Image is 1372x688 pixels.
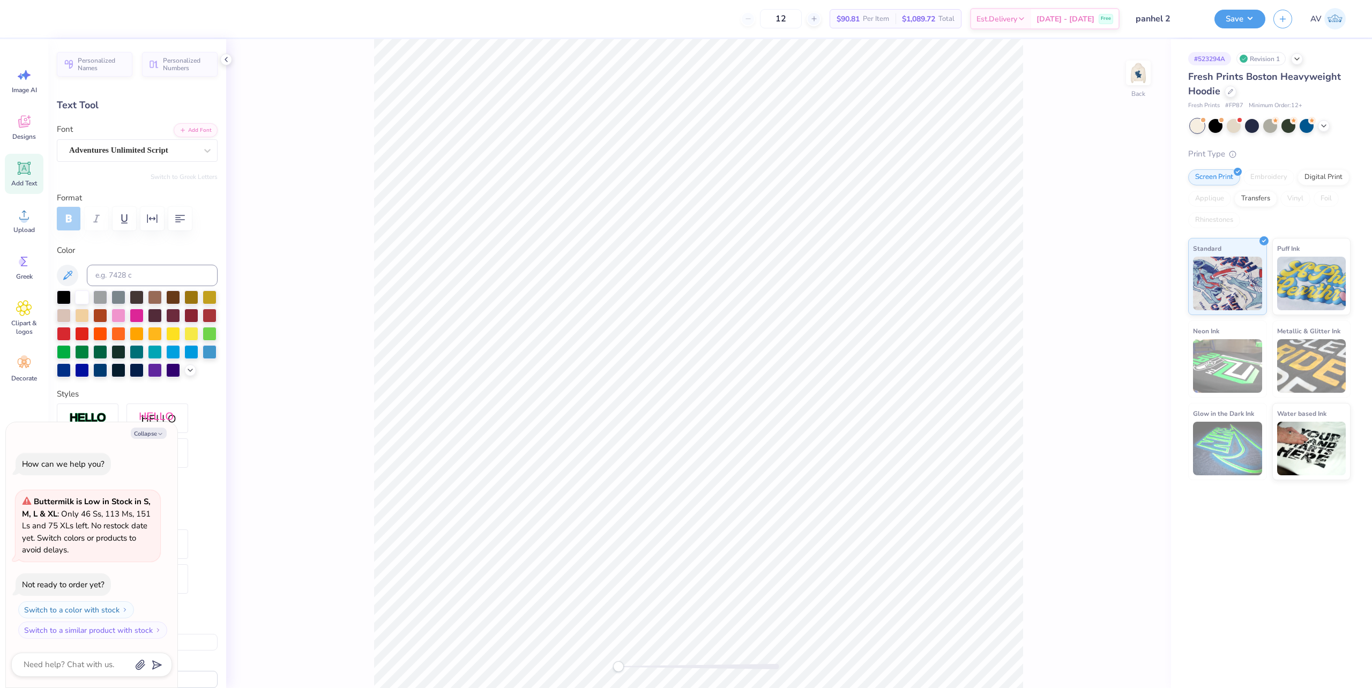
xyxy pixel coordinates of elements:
[1298,169,1349,185] div: Digital Print
[1234,191,1277,207] div: Transfers
[1193,408,1254,419] span: Glow in the Dark Ink
[6,319,42,336] span: Clipart & logos
[1193,243,1221,254] span: Standard
[155,627,161,633] img: Switch to a similar product with stock
[131,428,167,439] button: Collapse
[1314,191,1339,207] div: Foil
[1128,8,1206,29] input: Untitled Design
[57,388,79,400] label: Styles
[57,123,73,136] label: Font
[1188,212,1240,228] div: Rhinestones
[78,57,126,72] span: Personalized Names
[163,57,211,72] span: Personalized Numbers
[1193,257,1262,310] img: Standard
[11,374,37,383] span: Decorate
[938,13,955,25] span: Total
[1214,10,1265,28] button: Save
[87,265,218,286] input: e.g. 7428 c
[1277,257,1346,310] img: Puff Ink
[22,496,151,519] strong: Buttermilk is Low in Stock in S, M, L & XL
[174,123,218,137] button: Add Font
[1243,169,1294,185] div: Embroidery
[1280,191,1310,207] div: Vinyl
[837,13,860,25] span: $90.81
[18,601,134,618] button: Switch to a color with stock
[22,579,105,590] div: Not ready to order yet?
[1193,325,1219,336] span: Neon Ink
[1306,8,1351,29] a: AV
[57,98,218,113] div: Text Tool
[1225,101,1243,110] span: # FP87
[57,244,218,257] label: Color
[1324,8,1346,29] img: Aargy Velasco
[1188,70,1341,98] span: Fresh Prints Boston Heavyweight Hoodie
[613,661,624,672] div: Accessibility label
[1277,243,1300,254] span: Puff Ink
[139,412,176,425] img: Shadow
[12,86,37,94] span: Image AI
[1193,422,1262,475] img: Glow in the Dark Ink
[122,607,128,613] img: Switch to a color with stock
[863,13,889,25] span: Per Item
[18,622,167,639] button: Switch to a similar product with stock
[22,459,105,469] div: How can we help you?
[1188,148,1351,160] div: Print Type
[16,272,33,281] span: Greek
[57,52,132,77] button: Personalized Names
[1277,339,1346,393] img: Metallic & Glitter Ink
[1101,15,1111,23] span: Free
[1188,52,1231,65] div: # 523294A
[12,132,36,141] span: Designs
[1188,191,1231,207] div: Applique
[1310,13,1322,25] span: AV
[1131,89,1145,99] div: Back
[22,496,151,555] span: : Only 46 Ss, 113 Ms, 151 Ls and 75 XLs left. No restock date yet. Switch colors or products to a...
[151,173,218,181] button: Switch to Greek Letters
[1277,408,1326,419] span: Water based Ink
[11,179,37,188] span: Add Text
[902,13,935,25] span: $1,089.72
[13,226,35,234] span: Upload
[1193,339,1262,393] img: Neon Ink
[142,52,218,77] button: Personalized Numbers
[760,9,802,28] input: – –
[1188,101,1220,110] span: Fresh Prints
[1037,13,1094,25] span: [DATE] - [DATE]
[69,412,107,424] img: Stroke
[1277,325,1340,336] span: Metallic & Glitter Ink
[57,192,218,204] label: Format
[1277,422,1346,475] img: Water based Ink
[1236,52,1286,65] div: Revision 1
[1249,101,1302,110] span: Minimum Order: 12 +
[976,13,1017,25] span: Est. Delivery
[1188,169,1240,185] div: Screen Print
[1128,62,1149,84] img: Back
